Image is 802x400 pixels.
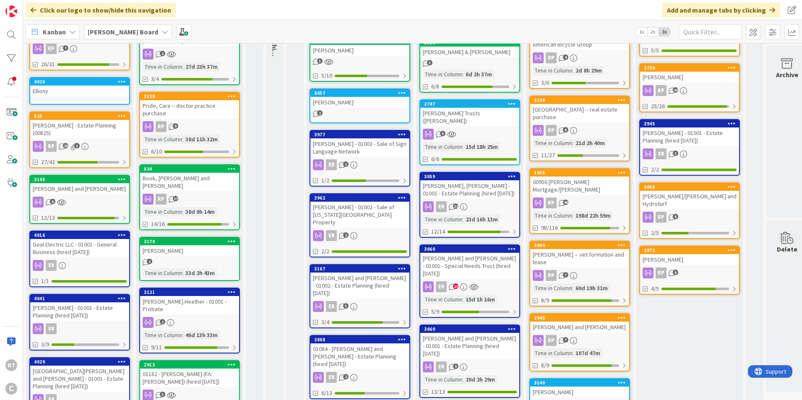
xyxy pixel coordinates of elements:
div: 2972 [640,247,739,254]
div: 2747[PERSON_NAME] Trusts ([PERSON_NAME]) [420,100,519,126]
a: 3121[PERSON_NAME].Heather - 01001 - ProbateTime in Column:46d 13h 33m9/11 [139,288,240,353]
div: RP [546,197,557,208]
div: 3167 [310,265,409,273]
a: RP26/31 [29,21,130,70]
a: 834Book, [PERSON_NAME] and [PERSON_NAME]RPTime in Column:38d 9h 14m14/16 [139,164,240,230]
div: 2945 [534,315,629,321]
div: 3059[PERSON_NAME], [PERSON_NAME] - 01001 - Estate Planning (hired [DATE]) [420,173,519,199]
a: 3060[PERSON_NAME] and [PERSON_NAME] - 01001 - Special Needs Trust (hired [DATE])ERTime in Column:... [419,244,520,318]
span: 12 [453,203,458,209]
div: RP [30,141,129,152]
div: 105500956 [PERSON_NAME] Mortgage/[PERSON_NAME] [530,169,629,195]
span: : [462,295,463,304]
div: 3962[PERSON_NAME] - 01002 - Sale of [US_STATE][GEOGRAPHIC_DATA] Property [310,194,409,228]
span: : [182,268,183,278]
span: : [462,70,463,79]
a: 3167[PERSON_NAME] and [PERSON_NAME] - 01002 - Estate Planning (hired [DATE])ER3/4 [310,264,410,328]
div: 4026 [34,79,129,85]
span: : [182,135,183,144]
div: [PERSON_NAME] & [PERSON_NAME] [420,47,519,57]
div: 3945 [640,120,739,127]
span: : [462,215,463,224]
span: 3/9 [41,340,49,349]
span: 2 [343,374,349,379]
div: Pride, Cara -- doctor practice purchase [140,100,239,119]
div: RP [530,52,629,63]
div: RP [140,121,239,132]
div: 3069 [420,325,519,333]
div: ER [46,260,57,271]
div: 3059 [420,173,519,180]
div: [PERSON_NAME] [310,45,409,56]
span: : [572,138,573,148]
div: 3148[PERSON_NAME] and [PERSON_NAME] [30,176,129,194]
div: 00956 [PERSON_NAME] Mortgage/[PERSON_NAME] [530,177,629,195]
div: 4029 [34,359,129,365]
div: RP [30,43,129,54]
div: 107d 47m [573,348,602,358]
span: : [182,207,183,216]
div: [PERSON_NAME] - 01001 - Estate Planning (hired [DATE]) [30,302,129,321]
a: [PERSON_NAME] - Easement/ContractTime in Column:27d 23h 37m3/4 [139,27,240,85]
div: [PERSON_NAME] [640,254,739,265]
div: ER [326,372,337,383]
a: 825[PERSON_NAME] - Estate Planning (00825)RP27/42 [29,112,130,168]
span: 26/31 [41,60,55,69]
span: 2 [160,319,165,325]
div: 3066[PERSON_NAME]/[PERSON_NAME] and Hydroturf [640,183,739,209]
div: 27d 23h 37m [183,62,220,71]
a: 3069[PERSON_NAME] and [PERSON_NAME] - 01001 - Estate Planning (hired [DATE])ERTime in Column:20d ... [419,325,520,398]
span: 5/5 [651,46,659,55]
span: 8 [563,127,568,132]
span: 1 [147,259,152,264]
div: 3059 [424,174,519,179]
div: [PERSON_NAME] [640,72,739,83]
span: 3 [427,60,432,65]
div: ER [30,260,129,271]
div: [PERSON_NAME].Heather - 01001 - Probate [140,296,239,314]
div: 825 [34,113,129,119]
div: 291301182 - [PERSON_NAME] (FA: [PERSON_NAME]) (hired [DATE]) [140,361,239,387]
div: Time in Column [423,215,462,224]
div: 3057[PERSON_NAME] [310,89,409,108]
div: Time in Column [423,142,462,151]
span: 2 [160,51,165,56]
div: RP [530,270,629,281]
span: 1/1 [41,277,49,286]
a: American Bicycle GroupRPTime in Column:2d 8h 29m3/6 [529,31,630,89]
span: 3 [317,58,323,64]
a: 105500956 [PERSON_NAME] Mortgage/[PERSON_NAME]RPTime in Column:198d 22h 59m98/116 [529,168,630,234]
div: ER [656,148,667,159]
div: 3100[GEOGRAPHIC_DATA] -- real estate purchase [530,96,629,122]
span: 1/2 [321,176,329,185]
span: 3/4 [321,318,329,327]
div: 3167[PERSON_NAME] and [PERSON_NAME] - 01002 - Estate Planning (hired [DATE]) [310,265,409,299]
a: 3962[PERSON_NAME] - 01002 - Sale of [US_STATE][GEOGRAPHIC_DATA] PropertyER2/2 [310,193,410,257]
span: 1 [317,110,323,116]
span: 4 [563,55,568,60]
div: American Bicycle Group [530,39,629,50]
div: 3009 [534,242,629,248]
div: 3170 [140,238,239,245]
div: 2747 [424,101,519,107]
span: : [182,330,183,340]
span: Support [18,1,38,11]
div: [PERSON_NAME] and [PERSON_NAME] - 01002 - Estate Planning (hired [DATE]) [310,273,409,299]
div: 3170[PERSON_NAME] [140,238,239,256]
div: 20d 2h 29m [463,375,497,384]
div: 3962 [310,194,409,202]
div: 2d 8h 29m [573,66,604,75]
div: 3945[PERSON_NAME] - 01001 - Estate Planning (hired [DATE]) [640,120,739,146]
div: 33d 2h 43m [183,268,217,278]
div: ER [420,201,519,212]
div: 4041 [30,295,129,302]
a: 2819[PERSON_NAME]5/10 [310,36,410,82]
span: 5/9 [431,307,439,316]
div: 3069[PERSON_NAME] and [PERSON_NAME] - 01001 - Estate Planning (hired [DATE]) [420,325,519,359]
div: 3121 [144,289,239,295]
div: 4026 [30,78,129,86]
a: 3066[PERSON_NAME]/[PERSON_NAME] and HydroturfRP2/5 [639,182,740,239]
div: [PERSON_NAME] [140,245,239,256]
span: : [572,283,573,293]
span: 3 [673,151,678,156]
